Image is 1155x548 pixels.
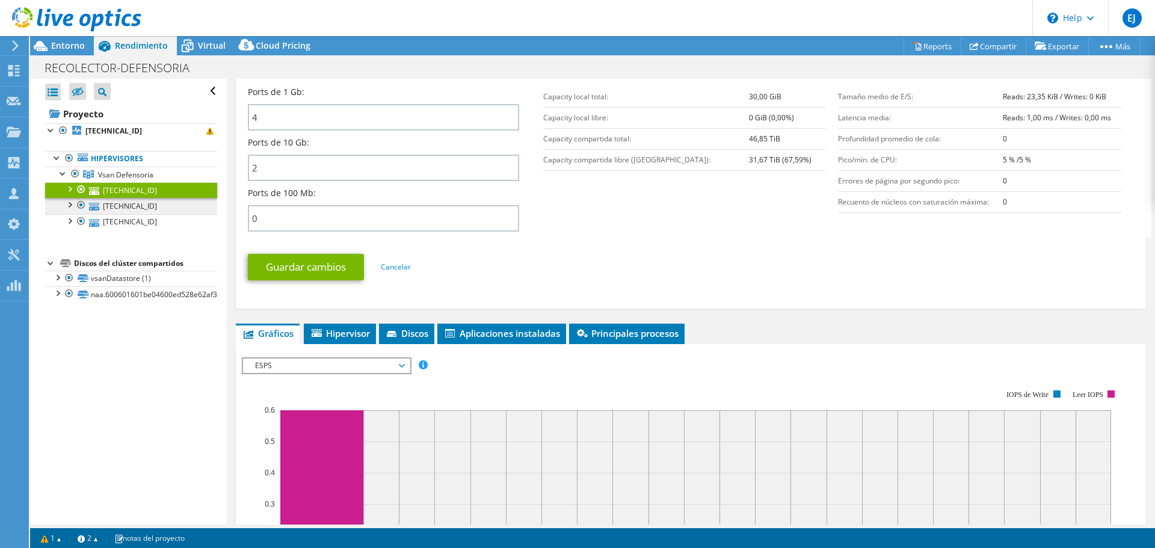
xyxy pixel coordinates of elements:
[1003,112,1111,123] b: Reads: 1,00 ms / Writes: 0,00 ms
[45,167,217,182] a: Vsan Defensoria
[543,86,749,107] td: Capacity local total:
[45,286,217,302] a: naa.600601601be04600ed528e62af3b002d
[310,327,370,339] span: Hipervisor
[1006,390,1049,399] text: IOPS de Write
[39,61,208,75] h1: RECOLECTOR-DEFENSORIA
[198,40,226,51] span: Virtual
[256,40,310,51] span: Cloud Pricing
[45,151,217,167] a: Hipervisores
[265,405,275,415] text: 0.6
[242,327,294,339] span: Gráficos
[1123,8,1142,28] span: EJ
[249,359,404,373] span: ESPS
[838,170,1003,191] td: Errores de página por segundo pico:
[443,327,560,339] span: Aplicaciones instaladas
[248,187,316,199] label: Ports de 100 Mb:
[1003,155,1031,165] b: 5 % /5 %
[248,86,304,98] label: Ports de 1 Gb:
[838,86,1003,107] td: Tamaño medio de E/S:
[1003,197,1007,207] b: 0
[69,531,106,546] a: 2
[248,137,309,149] label: Ports de 10 Gb:
[904,37,961,55] a: Reports
[961,37,1026,55] a: Compartir
[45,123,217,139] a: [TECHNICAL_ID]
[74,256,217,271] div: Discos del clúster compartidos
[838,149,1003,170] td: Pico/mín. de CPU:
[45,198,217,214] a: [TECHNICAL_ID]
[1088,37,1140,55] a: Más
[543,149,749,170] td: Capacity compartida libre ([GEOGRAPHIC_DATA]):
[265,436,275,446] text: 0.5
[575,327,679,339] span: Principales procesos
[749,134,780,144] b: 46,85 TiB
[45,104,217,123] a: Proyecto
[1047,13,1058,23] svg: \n
[385,327,428,339] span: Discos
[381,262,411,272] a: Cancelar
[838,107,1003,128] td: Latencia media:
[749,91,781,102] b: 30,00 GiB
[1026,37,1089,55] a: Exportar
[838,128,1003,149] td: Profundidad promedio de cola:
[45,271,217,286] a: vsanDatastore (1)
[543,128,749,149] td: Capacity compartida total:
[32,531,70,546] a: 1
[543,107,749,128] td: Capacity local libre:
[98,170,153,180] span: Vsan Defensoria
[1073,390,1103,399] text: Leer IOPS
[85,126,142,136] b: [TECHNICAL_ID]
[1003,134,1007,144] b: 0
[115,40,168,51] span: Rendimiento
[1003,91,1106,102] b: Reads: 23,35 KiB / Writes: 0 KiB
[749,112,794,123] b: 0 GiB (0,00%)
[265,467,275,478] text: 0.4
[265,499,275,509] text: 0.3
[106,531,193,546] a: notas del proyecto
[1003,176,1007,186] b: 0
[838,191,1003,212] td: Recuento de núcleos con saturación máxima:
[749,155,812,165] b: 31,67 TiB (67,59%)
[45,182,217,198] a: [TECHNICAL_ID]
[248,254,364,280] a: Guardar cambios
[45,214,217,230] a: [TECHNICAL_ID]
[51,40,85,51] span: Entorno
